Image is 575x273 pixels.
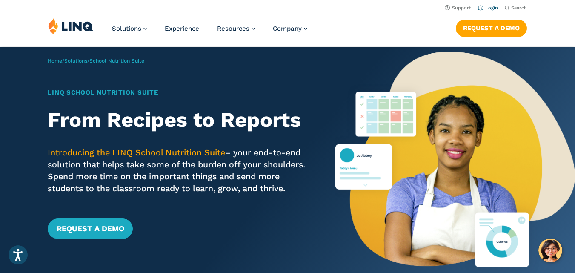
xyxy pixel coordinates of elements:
span: Solutions [112,25,141,32]
nav: Button Navigation [456,18,527,37]
button: Hello, have a question? Let’s chat. [538,239,562,262]
a: Company [273,25,307,32]
nav: Primary Navigation [112,18,307,46]
a: Support [445,5,471,11]
a: Login [478,5,498,11]
h2: From Recipes to Reports [48,108,312,132]
a: Solutions [64,58,87,64]
a: Solutions [112,25,147,32]
span: Search [511,5,527,11]
button: Open Search Bar [505,5,527,11]
a: Home [48,58,62,64]
a: Experience [165,25,199,32]
span: Company [273,25,302,32]
span: Resources [217,25,249,32]
a: Request a Demo [48,218,132,239]
span: Introducing the LINQ School Nutrition Suite [48,148,225,158]
img: LINQ | K‑12 Software [48,18,93,34]
p: – your end-to-end solution that helps take some of the burden off your shoulders. Spend more time... [48,147,312,195]
a: Request a Demo [456,20,527,37]
h1: LINQ School Nutrition Suite [48,88,312,98]
span: School Nutrition Suite [89,58,144,64]
span: / / [48,58,144,64]
a: Resources [217,25,255,32]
